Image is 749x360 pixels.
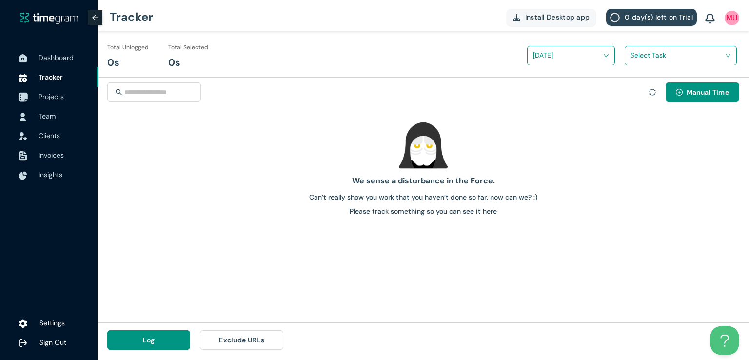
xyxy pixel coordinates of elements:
img: DownloadApp [513,14,520,21]
img: timegram [20,12,78,24]
span: sync [649,89,656,96]
img: logOut.ca60ddd252d7bab9102ea2608abe0238.svg [19,339,27,347]
img: settings.78e04af822cf15d41b38c81147b09f22.svg [19,319,27,329]
h1: 0s [168,55,180,70]
h1: Total Selected [168,43,208,52]
span: plus-circle [676,89,683,97]
img: DashboardIcon [19,54,27,63]
h1: 0s [107,55,119,70]
button: Install Desktop app [506,9,597,26]
img: InsightsIcon [19,171,27,180]
button: Exclude URLs [200,330,283,350]
span: Tracker [39,73,63,81]
img: InvoiceIcon [19,151,27,161]
button: 0 day(s) left on Trial [606,9,697,26]
span: Sign Out [39,338,66,347]
h1: Can’t really show you work that you haven’t done so far, now can we? :) [101,192,745,202]
span: Invoices [39,151,64,160]
img: UserIcon [725,11,739,25]
span: Install Desktop app [525,12,590,22]
span: Exclude URLs [219,335,264,345]
img: InvoiceIcon [19,132,27,140]
img: BellIcon [705,14,715,24]
h1: Please track something so you can see it here [101,206,745,217]
h1: We sense a disturbance in the Force. [101,175,745,187]
span: Clients [39,131,60,140]
h1: Total Unlogged [107,43,149,52]
h1: Tracker [110,2,153,32]
span: Settings [39,319,65,327]
iframe: Toggle Customer Support [710,326,739,355]
img: TimeTrackerIcon [19,74,27,82]
span: 0 day(s) left on Trial [625,12,693,22]
img: UserIcon [19,113,27,121]
span: Projects [39,92,64,101]
span: Insights [39,170,62,179]
span: Manual Time [687,87,729,98]
button: Log [107,330,190,350]
button: plus-circleManual Time [666,82,739,102]
img: empty [399,121,448,170]
span: Team [39,112,56,120]
span: arrow-left [92,14,99,21]
span: Dashboard [39,53,74,62]
span: search [116,89,122,96]
span: Log [143,335,155,345]
img: ProjectIcon [18,93,28,102]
